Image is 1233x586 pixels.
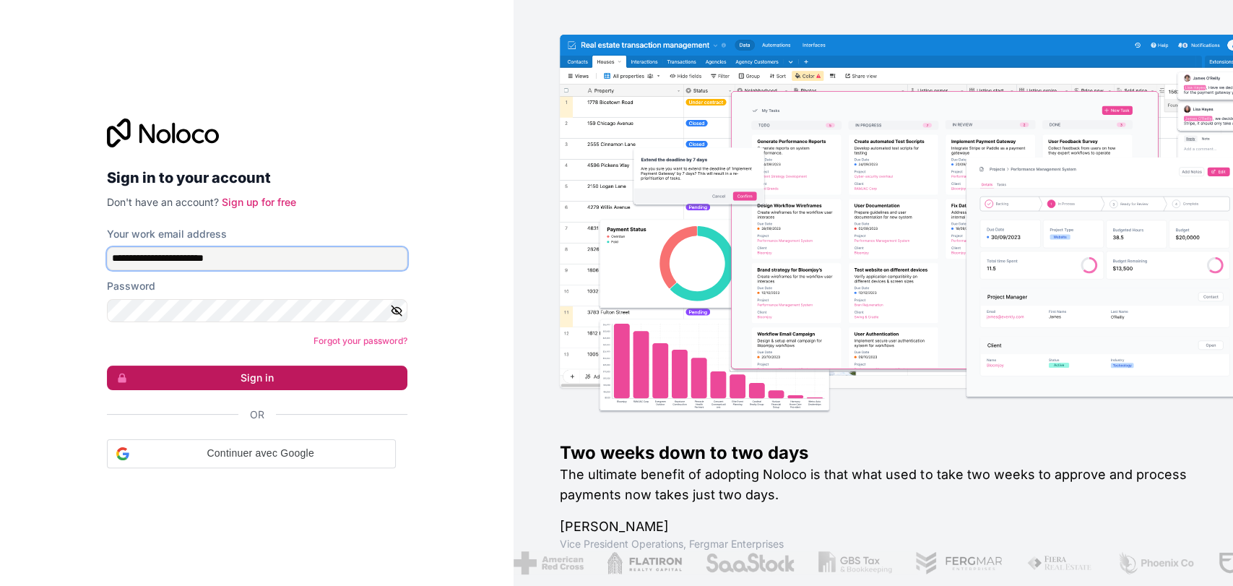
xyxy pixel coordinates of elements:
[107,196,219,208] span: Don't have an account?
[107,247,407,270] input: Email address
[250,408,264,422] span: Or
[1026,551,1094,574] img: /assets/fiera-fwj2N5v4.png
[560,517,1187,537] h1: [PERSON_NAME]
[818,551,892,574] img: /assets/gbstax-C-GtDUiK.png
[607,551,682,574] img: /assets/flatiron-C8eUkumj.png
[107,439,396,468] div: Continuer avec Google
[915,551,1003,574] img: /assets/fergmar-CudnrXN5.png
[107,279,155,293] label: Password
[107,299,407,322] input: Password
[560,465,1187,505] h2: The ultimate benefit of adopting Noloco is that what used to take two weeks to approve and proces...
[313,335,407,346] a: Forgot your password?
[222,196,296,208] a: Sign up for free
[560,441,1187,465] h1: Two weeks down to two days
[705,551,796,574] img: /assets/saastock-C6Zbiodz.png
[135,446,386,461] span: Continuer avec Google
[107,366,407,390] button: Sign in
[514,551,584,574] img: /assets/american-red-cross-BAupjrZR.png
[107,227,227,241] label: Your work email address
[560,537,1187,551] h1: Vice President Operations , Fergmar Enterprises
[107,165,407,191] h2: Sign in to your account
[1117,551,1195,574] img: /assets/phoenix-BREaitsQ.png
